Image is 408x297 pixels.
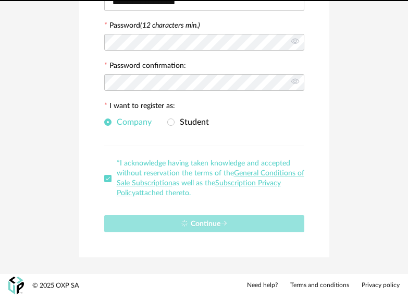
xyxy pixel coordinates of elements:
span: Company [112,118,152,126]
label: I want to register as: [104,102,175,112]
a: Need help? [247,281,278,290]
a: Subscription Privacy Policy [117,180,281,197]
a: Privacy policy [362,281,400,290]
label: Password [109,22,200,29]
label: Password confirmation: [104,62,186,72]
span: Student [175,118,209,126]
div: © 2025 OXP SA [32,281,79,290]
a: Terms and conditions [290,281,349,290]
span: *I acknowledge having taken knowledge and accepted without reservation the terms of the as well a... [117,160,304,197]
img: OXP [8,277,24,295]
i: (12 characters min.) [140,22,200,29]
a: General Conditions of Sale Subscription [117,170,304,187]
